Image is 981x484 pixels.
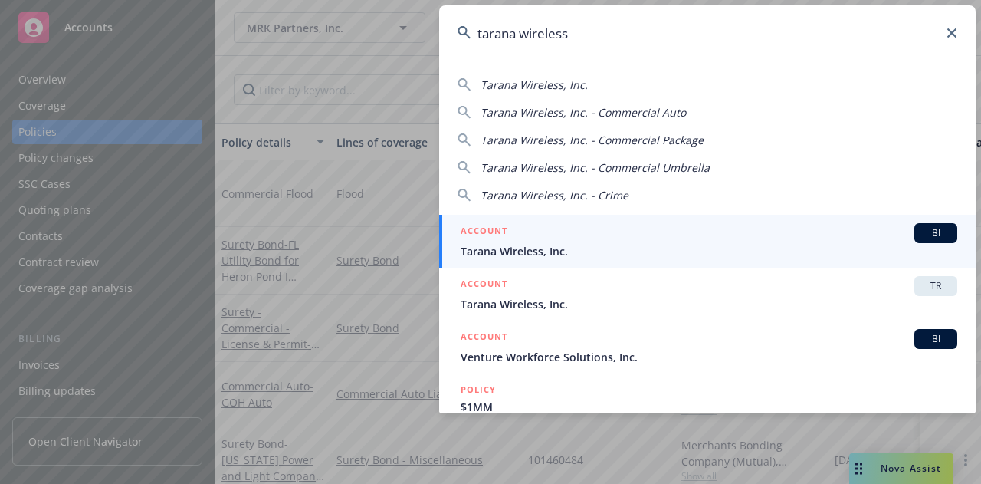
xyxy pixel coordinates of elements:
span: Venture Workforce Solutions, Inc. [461,349,957,365]
span: TR [920,279,951,293]
h5: ACCOUNT [461,329,507,347]
span: Tarana Wireless, Inc. [461,296,957,312]
span: Tarana Wireless, Inc. - Commercial Package [481,133,704,147]
h5: POLICY [461,382,496,397]
h5: ACCOUNT [461,223,507,242]
span: Tarana Wireless, Inc. - Commercial Auto [481,105,686,120]
span: BI [920,226,951,240]
a: ACCOUNTBITarana Wireless, Inc. [439,215,976,268]
h5: ACCOUNT [461,276,507,295]
span: $1MM [461,399,957,415]
span: BI [920,332,951,346]
input: Search... [439,5,976,61]
span: Tarana Wireless, Inc. [481,77,588,92]
span: Tarana Wireless, Inc. [461,243,957,259]
a: ACCOUNTTRTarana Wireless, Inc. [439,268,976,321]
a: POLICY$1MM [439,374,976,440]
span: Tarana Wireless, Inc. - Commercial Umbrella [481,160,710,175]
a: ACCOUNTBIVenture Workforce Solutions, Inc. [439,321,976,374]
span: Tarana Wireless, Inc. - Crime [481,188,628,202]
